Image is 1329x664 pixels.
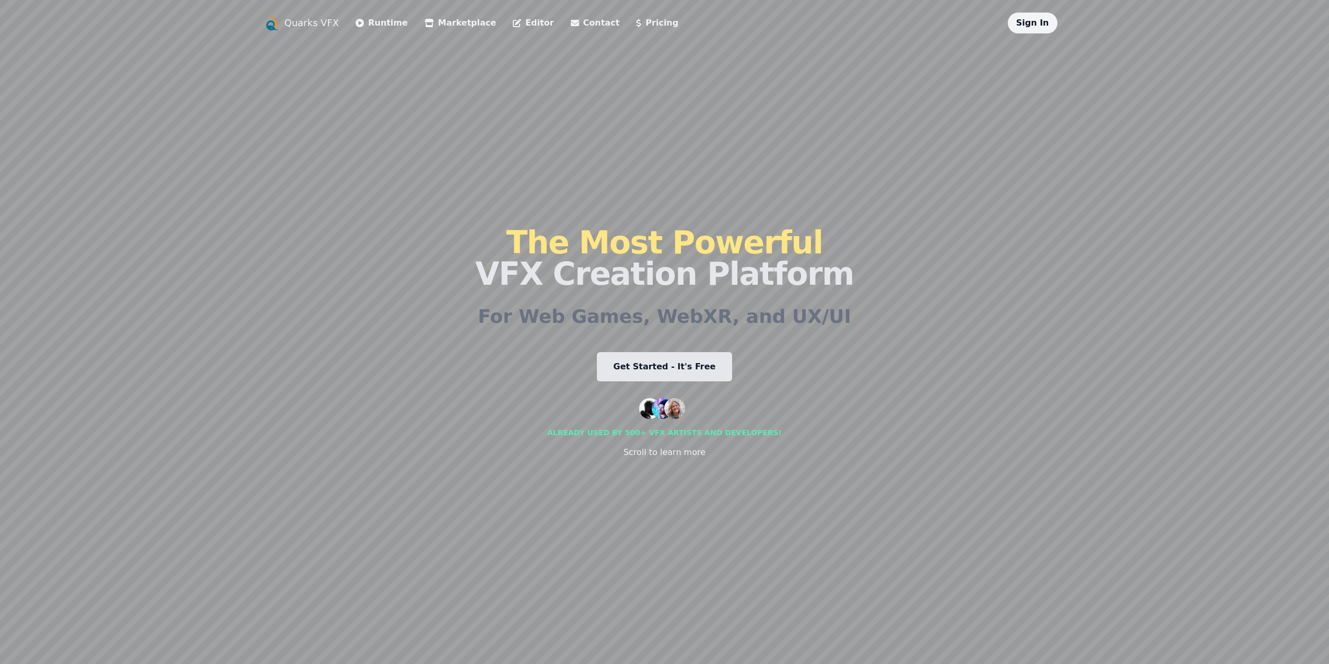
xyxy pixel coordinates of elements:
[1016,18,1049,28] a: Sign In
[624,446,705,459] div: Scroll to learn more
[547,427,782,438] div: Already used by 500+ vfx artists and developers!
[356,17,408,29] a: Runtime
[425,17,496,29] a: Marketplace
[506,224,822,261] span: The Most Powerful
[571,17,620,29] a: Contact
[639,398,660,419] img: customer 1
[652,398,673,419] img: customer 2
[475,227,854,289] h1: VFX Creation Platform
[664,398,685,419] img: customer 3
[597,352,733,381] a: Get Started - It's Free
[636,17,678,29] a: Pricing
[285,16,339,30] a: Quarks VFX
[513,17,554,29] a: Editor
[478,306,851,327] h2: For Web Games, WebXR, and UX/UI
